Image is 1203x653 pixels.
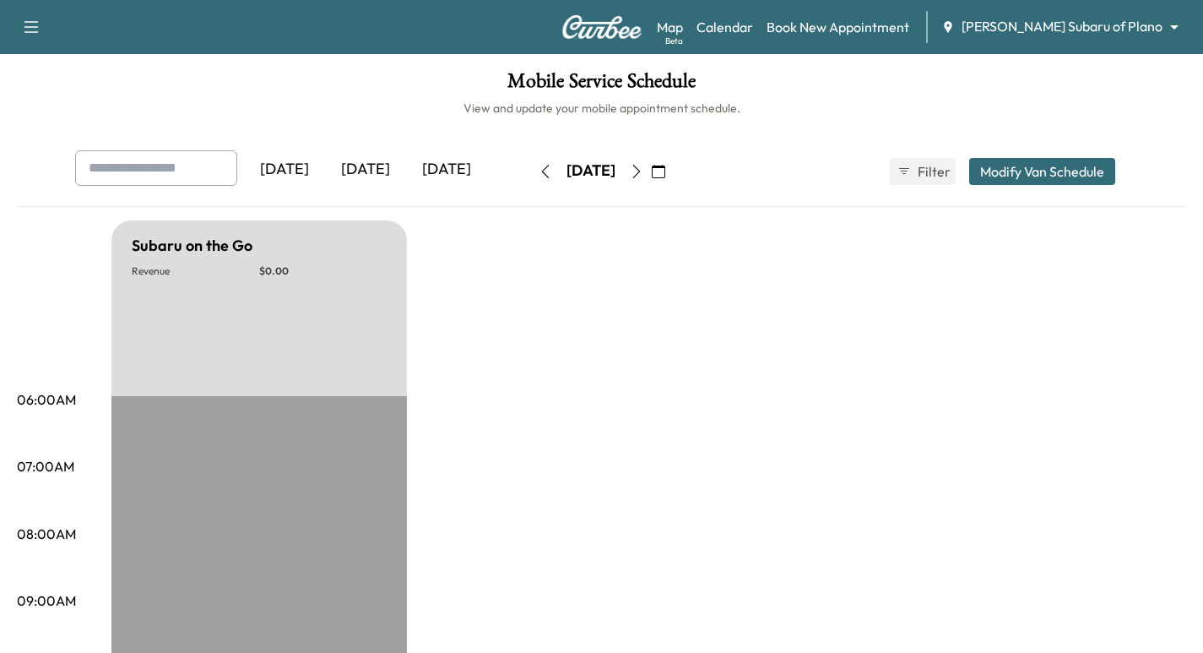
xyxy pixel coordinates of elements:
div: Beta [665,35,683,47]
h5: Subaru on the Go [132,234,252,258]
img: Curbee Logo [561,15,642,39]
div: [DATE] [244,150,325,189]
button: Modify Van Schedule [969,158,1115,185]
h6: View and update your mobile appointment schedule. [17,100,1186,117]
div: [DATE] [325,150,406,189]
p: Revenue [132,264,259,278]
p: 08:00AM [17,524,76,544]
span: [PERSON_NAME] Subaru of Plano [962,17,1162,36]
span: Filter [918,161,948,182]
p: $ 0.00 [259,264,387,278]
a: MapBeta [657,17,683,37]
button: Filter [890,158,956,185]
p: 06:00AM [17,389,76,410]
p: 07:00AM [17,456,74,476]
a: Calendar [696,17,753,37]
div: [DATE] [406,150,487,189]
p: 09:00AM [17,590,76,611]
a: Book New Appointment [767,17,909,37]
div: [DATE] [566,161,615,182]
h1: Mobile Service Schedule [17,71,1186,100]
